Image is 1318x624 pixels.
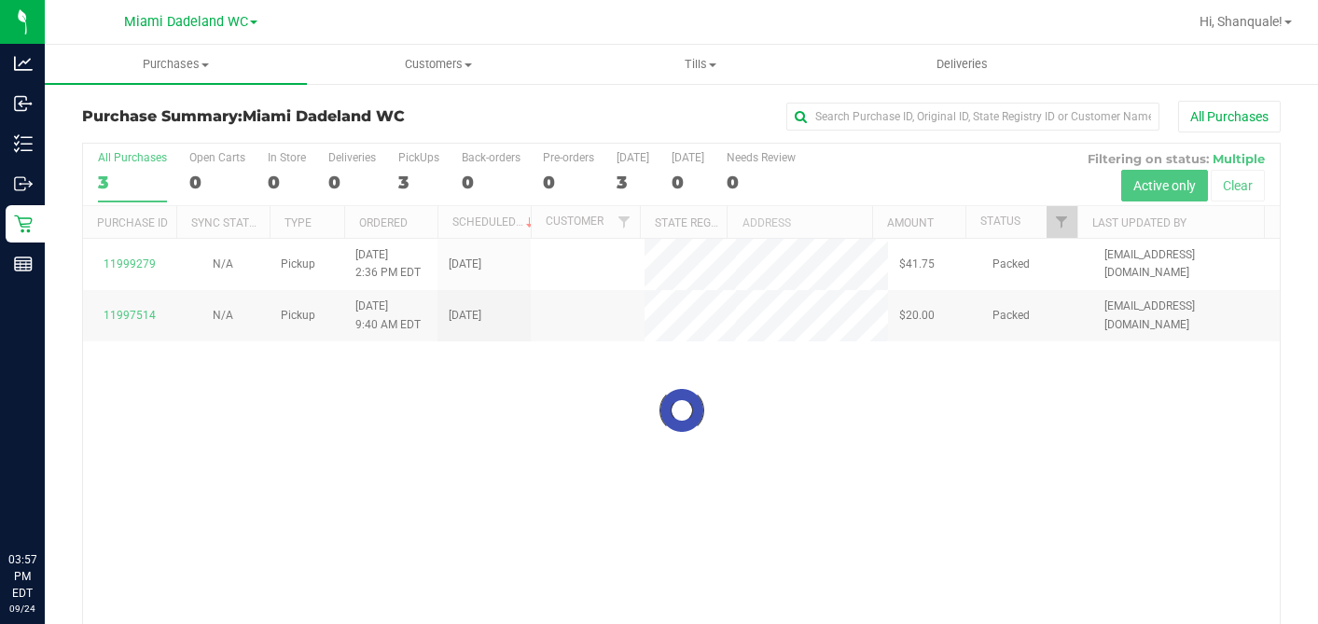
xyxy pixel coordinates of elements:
[1178,101,1281,132] button: All Purchases
[243,107,405,125] span: Miami Dadeland WC
[14,174,33,193] inline-svg: Outbound
[308,56,568,73] span: Customers
[124,14,248,30] span: Miami Dadeland WC
[14,94,33,113] inline-svg: Inbound
[911,56,1013,73] span: Deliveries
[14,54,33,73] inline-svg: Analytics
[831,45,1093,84] a: Deliveries
[569,45,831,84] a: Tills
[19,475,75,531] iframe: Resource center
[45,56,307,73] span: Purchases
[570,56,830,73] span: Tills
[14,134,33,153] inline-svg: Inventory
[1200,14,1283,29] span: Hi, Shanquale!
[14,255,33,273] inline-svg: Reports
[82,108,481,125] h3: Purchase Summary:
[8,602,36,616] p: 09/24
[45,45,307,84] a: Purchases
[786,103,1159,131] input: Search Purchase ID, Original ID, State Registry ID or Customer Name...
[307,45,569,84] a: Customers
[14,215,33,233] inline-svg: Retail
[8,551,36,602] p: 03:57 PM EDT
